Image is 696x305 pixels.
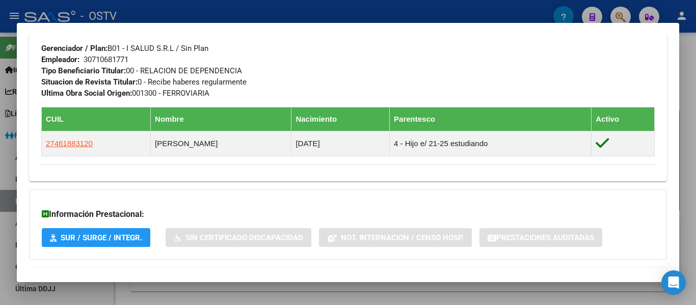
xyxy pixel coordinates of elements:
th: Nombre [151,107,291,131]
span: B01 - I SALUD S.R.L / Sin Plan [41,44,208,53]
span: 0 - Recibe haberes regularmente [41,77,247,87]
button: Not. Internacion / Censo Hosp. [319,228,472,247]
th: Parentesco [390,107,592,131]
span: SUR / SURGE / INTEGR. [61,233,142,242]
button: Prestaciones Auditadas [479,228,602,247]
span: Not. Internacion / Censo Hosp. [341,233,464,242]
button: Sin Certificado Discapacidad [166,228,311,247]
td: [PERSON_NAME] [151,131,291,156]
div: 30710681771 [84,54,128,65]
th: CUIL [42,107,151,131]
strong: Ultima Obra Social Origen: [41,89,132,98]
h3: Información Prestacional: [42,208,654,220]
strong: Empleador: [41,55,79,64]
td: 4 - Hijo e/ 21-25 estudiando [390,131,592,156]
strong: Situacion de Revista Titular: [41,77,138,87]
th: Nacimiento [291,107,390,131]
td: [DATE] [291,131,390,156]
span: 00 - RELACION DE DEPENDENCIA [41,66,242,75]
strong: Gerenciador / Plan: [41,44,108,53]
span: Prestaciones Auditadas [496,233,594,242]
span: 001300 - FERROVIARIA [41,89,209,98]
button: SUR / SURGE / INTEGR. [42,228,150,247]
span: Sin Certificado Discapacidad [185,233,303,242]
th: Activo [592,107,655,131]
mat-expansion-panel-header: Aportes y Contribuciones del Afiliado: 20183053230 [29,268,667,292]
div: Open Intercom Messenger [661,270,686,295]
strong: Tipo Beneficiario Titular: [41,66,126,75]
span: 27461883120 [46,139,93,148]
